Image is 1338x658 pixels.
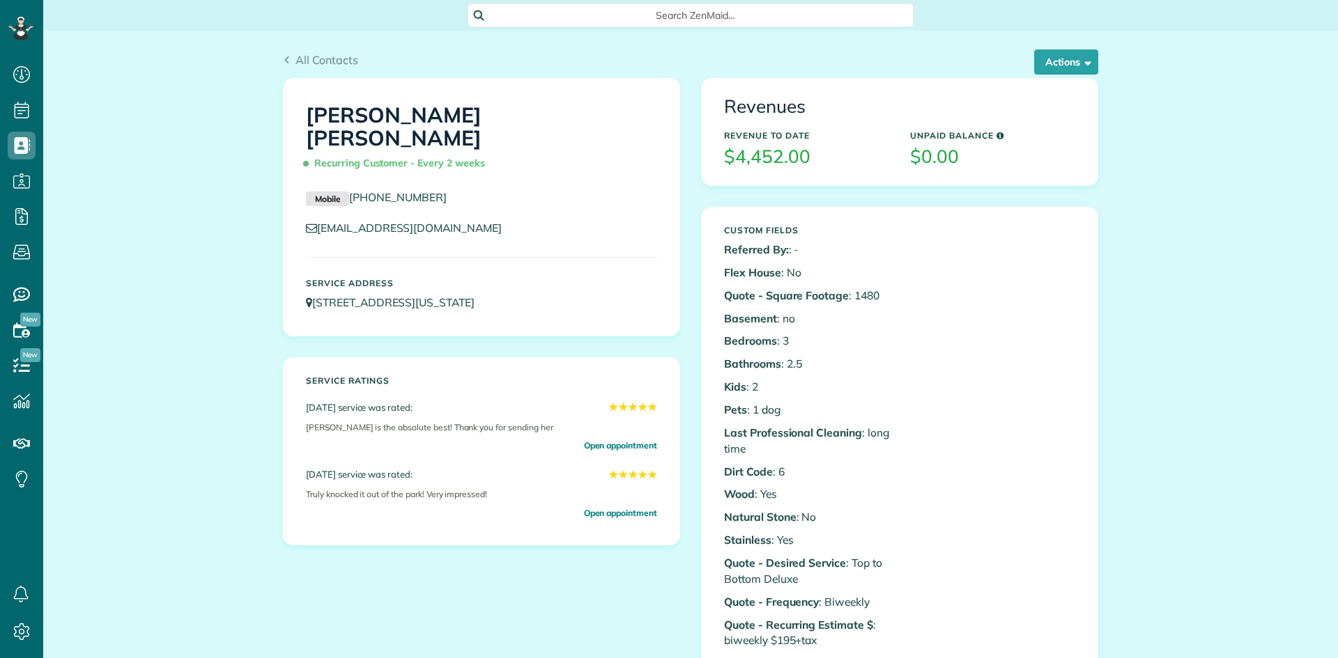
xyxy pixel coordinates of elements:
[724,311,777,325] b: Basement
[306,295,488,309] a: [STREET_ADDRESS][US_STATE]
[724,425,862,439] b: Last Professional Cleaning
[724,288,849,302] b: Quote - Square Footage
[638,467,647,483] span: ★
[724,242,789,256] b: Referred By:
[724,556,846,570] b: Quote - Desired Service
[608,467,618,483] span: ★
[724,486,889,502] p: : Yes
[306,279,657,288] h5: Service Address
[295,53,358,67] span: All Contacts
[647,399,657,415] span: ★
[724,617,889,649] p: : biweekly $195+tax
[724,594,889,610] p: : Biweekly
[306,467,657,483] div: [DATE] service was rated:
[724,402,889,418] p: : 1 dog
[724,97,1075,117] h3: Revenues
[724,595,819,609] b: Quote - Frequency
[584,506,657,519] a: Open appointment
[20,313,40,327] span: New
[20,348,40,362] span: New
[724,334,777,347] b: Bedrooms
[910,131,1075,140] h5: Unpaid Balance
[724,147,889,167] h3: $4,452.00
[724,333,889,349] p: : 3
[618,399,628,415] span: ★
[724,288,889,304] p: : 1480
[638,399,647,415] span: ★
[724,379,746,393] b: Kids
[724,311,889,327] p: : no
[306,416,657,439] div: [PERSON_NAME] is the absolute best! Thank you for sending her
[724,131,889,140] h5: Revenue to Date
[724,618,873,632] b: Quote - Recurring Estimate $
[306,191,349,207] small: Mobile
[724,464,889,480] p: : 6
[618,467,628,483] span: ★
[724,487,755,501] b: Wood
[724,357,781,370] b: Bathrooms
[283,52,358,68] a: All Contacts
[628,399,638,415] span: ★
[724,265,781,279] b: Flex House
[724,402,747,416] b: Pets
[724,532,889,548] p: : Yes
[306,221,515,235] a: [EMAIL_ADDRESS][DOMAIN_NAME]
[306,376,657,385] h5: Service ratings
[306,190,447,204] a: Mobile[PHONE_NUMBER]
[647,467,657,483] span: ★
[724,379,889,395] p: : 2
[724,464,773,478] b: Dirt Code
[306,483,657,506] div: Truly knocked it out of the park! Very impressed!
[724,555,889,587] p: : Top to Bottom Deluxe
[724,242,889,258] p: : -
[724,265,889,281] p: : No
[724,425,889,457] p: : long time
[724,510,797,524] b: Natural Stone
[724,509,889,525] p: : No
[1034,49,1098,75] button: Actions
[628,467,638,483] span: ★
[724,226,889,235] h5: Custom Fields
[306,104,657,175] h1: [PERSON_NAME] [PERSON_NAME]
[910,147,1075,167] h3: $0.00
[724,533,771,547] b: Stainless
[724,356,889,372] p: : 2.5
[608,399,618,415] span: ★
[584,439,657,452] a: Open appointment
[306,151,491,175] span: Recurring Customer - Every 2 weeks
[306,399,657,415] div: [DATE] service was rated:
